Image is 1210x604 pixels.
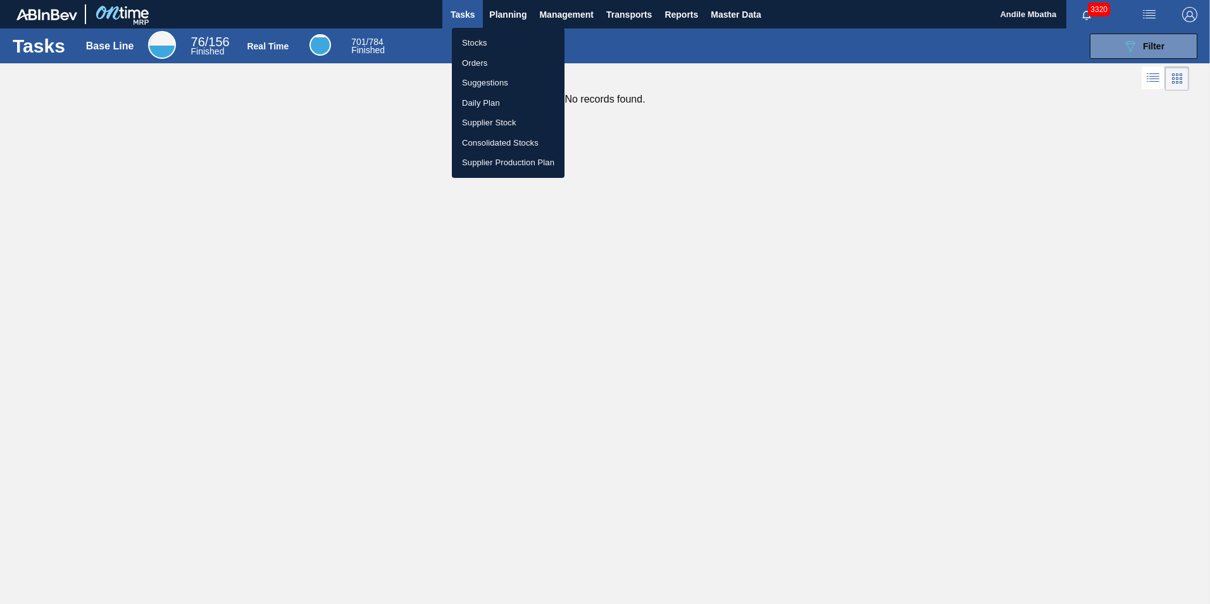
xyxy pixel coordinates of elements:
a: Stocks [452,33,564,53]
a: Suggestions [452,73,564,93]
a: Supplier Production Plan [452,153,564,173]
a: Daily Plan [452,93,564,113]
a: Consolidated Stocks [452,133,564,153]
a: Orders [452,53,564,73]
a: Supplier Stock [452,113,564,133]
